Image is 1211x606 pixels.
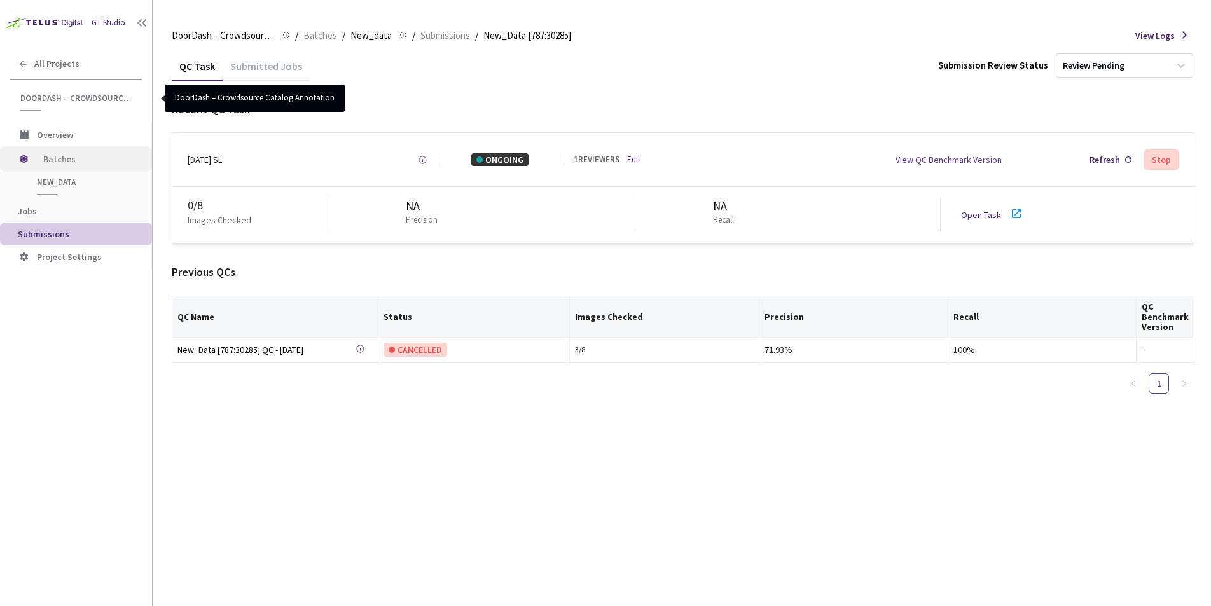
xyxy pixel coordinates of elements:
li: Next Page [1174,373,1194,394]
div: NA [406,198,443,214]
a: Open Task [961,209,1001,221]
th: QC Name [172,296,378,338]
p: Precision [406,214,438,226]
div: Stop [1152,155,1171,165]
div: 0 / 8 [188,197,326,214]
div: 100% [953,343,1131,357]
span: Submissions [18,228,69,240]
div: - [1142,344,1189,356]
a: Submissions [418,28,473,42]
span: Submissions [420,28,470,43]
span: New_data [350,28,392,43]
th: QC Benchmark Version [1137,296,1194,338]
li: / [412,28,415,43]
span: View Logs [1135,29,1175,42]
div: 71.93% [765,343,943,357]
li: 1 [1149,373,1169,394]
div: [DATE] SL [188,153,222,166]
li: / [295,28,298,43]
span: Project Settings [37,251,102,263]
div: CANCELLED [384,343,447,357]
li: / [342,28,345,43]
div: 1 REVIEWERS [574,154,619,166]
a: Edit [627,154,640,166]
span: New_Data [787:30285] [483,28,571,43]
li: Previous Page [1123,373,1144,394]
span: All Projects [34,59,80,69]
span: Overview [37,129,73,141]
th: Images Checked [570,296,759,338]
span: DoorDash – Crowdsource Catalog Annotation [20,93,134,104]
span: right [1180,380,1188,387]
div: GT Studio [92,17,125,29]
button: right [1174,373,1194,394]
div: View QC Benchmark Version [896,153,1002,166]
a: Batches [301,28,340,42]
div: Submission Review Status [938,59,1048,72]
div: Refresh [1090,153,1120,166]
span: DoorDash – Crowdsource Catalog Annotation [172,28,275,43]
span: Batches [303,28,337,43]
div: 3 / 8 [575,344,753,356]
span: Batches [43,146,130,172]
div: QC Task [172,60,223,81]
th: Status [378,296,570,338]
th: Recall [948,296,1137,338]
span: left [1130,380,1137,387]
th: Precision [759,296,949,338]
button: left [1123,373,1144,394]
a: New_Data [787:30285] QC - [DATE] [177,343,356,357]
li: / [475,28,478,43]
div: Previous QCs [172,264,1194,280]
div: ONGOING [471,153,529,166]
div: Submitted Jobs [223,60,310,81]
span: New_data [37,177,131,188]
div: NA [713,198,739,214]
span: Jobs [18,205,37,217]
p: Recall [713,214,734,226]
p: Images Checked [188,214,251,226]
a: 1 [1149,374,1168,393]
div: Review Pending [1063,60,1124,72]
div: Recent QC Task [172,101,1194,118]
